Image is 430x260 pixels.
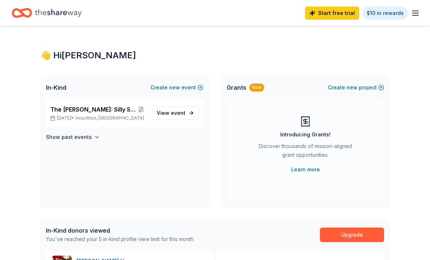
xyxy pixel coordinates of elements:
[291,165,320,174] a: Learn more
[75,115,144,121] span: Hoschton, [GEOGRAPHIC_DATA]
[347,83,357,92] span: new
[227,83,246,92] span: Grants
[40,50,390,61] div: 👋 Hi [PERSON_NAME]
[249,84,264,92] div: New
[152,106,199,120] a: View event
[46,226,195,235] div: In-Kind donors viewed
[46,235,195,244] div: You've reached your 5 in-kind profile view limit for this month.
[50,105,136,114] span: The [PERSON_NAME]: Silly Sock Golf Classic
[12,4,82,22] a: Home
[256,142,355,162] div: Discover thousands of mission-aligned grant opportunities.
[46,133,92,141] h4: Show past events
[46,133,100,141] button: Show past events
[50,115,146,121] p: [DATE] •
[328,83,384,92] button: Createnewproject
[320,228,384,242] a: Upgrade
[305,7,359,20] a: Start free trial
[46,83,66,92] span: In-Kind
[362,7,408,20] a: $10 in rewards
[280,130,331,139] div: Introducing Grants!
[171,110,185,116] span: event
[169,83,180,92] span: new
[150,83,203,92] button: Createnewevent
[157,109,185,117] span: View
